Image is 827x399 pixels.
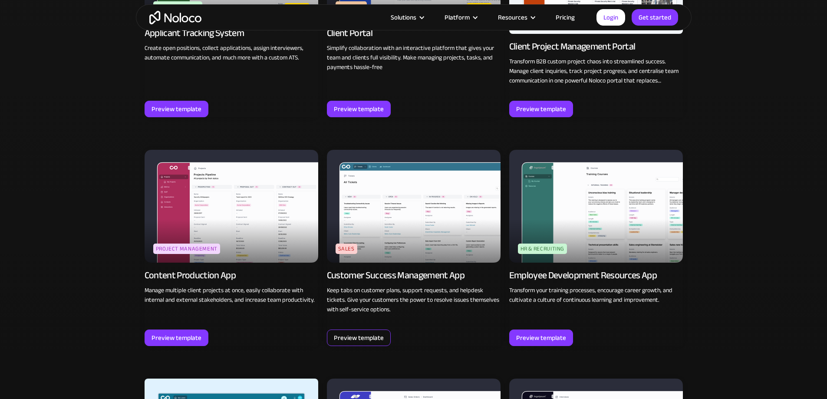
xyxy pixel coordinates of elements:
div: Preview template [334,103,384,115]
div: Platform [445,12,470,23]
a: Pricing [545,12,586,23]
div: Customer Success Management App [327,269,465,281]
p: Keep tabs on customer plans, support requests, and helpdesk tickets. Give your customers the powe... [327,286,501,314]
a: Login [596,9,625,26]
p: Manage multiple client projects at once, easily collaborate with internal and external stakeholde... [145,286,318,305]
div: Project Management [153,244,221,254]
div: Resources [498,12,527,23]
div: Solutions [391,12,416,23]
div: Preview template [152,103,201,115]
div: Applicant Tracking System [145,27,244,39]
div: Resources [487,12,545,23]
div: Content Production App [145,269,236,281]
p: Create open positions, collect applications, assign interviewers, automate communication, and muc... [145,43,318,63]
a: home [149,11,201,24]
div: Sales [336,244,357,254]
div: Preview template [516,332,566,343]
a: Get started [632,9,678,26]
p: Transform B2B custom project chaos into streamlined success. Manage client inquiries, track proje... [509,57,683,86]
div: Client Portal [327,27,372,39]
a: SalesCustomer Success Management AppKeep tabs on customer plans, support requests, and helpdesk t... [327,150,501,346]
p: Transform your training processes, encourage career growth, and cultivate a culture of continuous... [509,286,683,305]
div: Preview template [334,332,384,343]
a: HR & RecruitingEmployee Development Resources AppTransform your training processes, encourage car... [509,150,683,346]
div: Preview template [516,103,566,115]
a: Project ManagementContent Production AppManage multiple client projects at once, easily collabora... [145,150,318,346]
div: Client Project Management Portal [509,40,636,53]
div: Preview template [152,332,201,343]
div: Employee Development Resources App [509,269,657,281]
div: Platform [434,12,487,23]
p: Simplify collaboration with an interactive platform that gives your team and clients full visibil... [327,43,501,72]
div: HR & Recruiting [518,244,567,254]
div: Solutions [380,12,434,23]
